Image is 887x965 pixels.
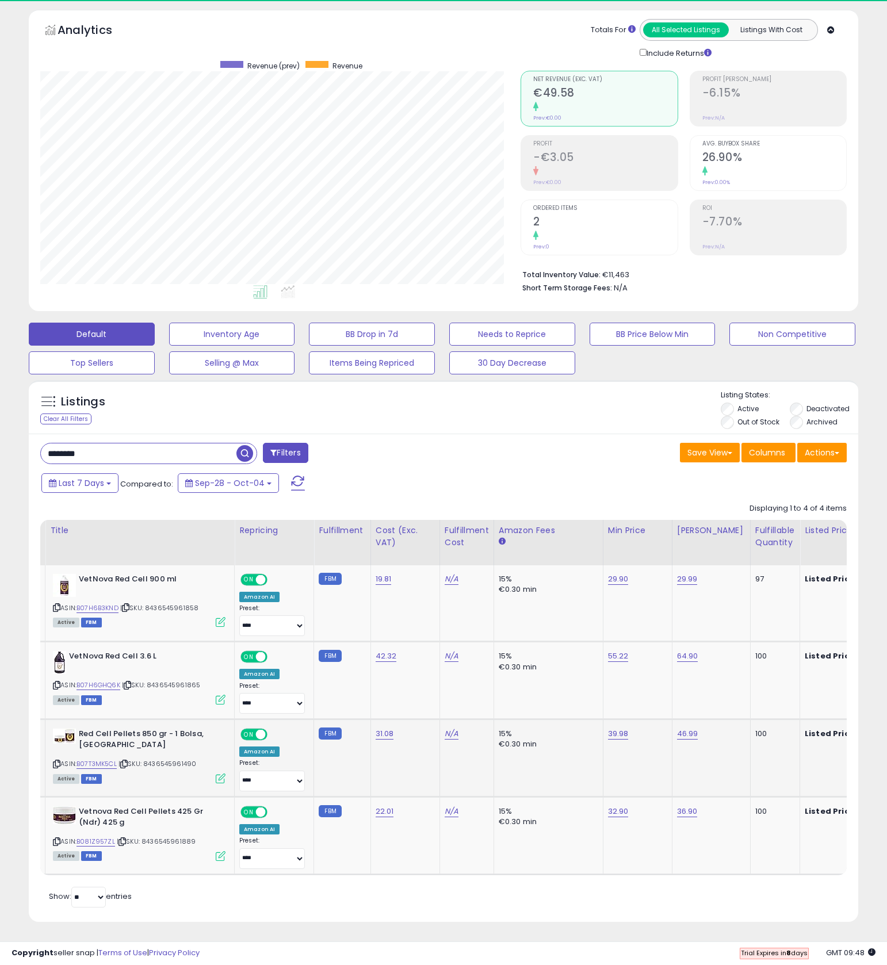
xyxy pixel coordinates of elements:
[677,728,698,740] a: 46.99
[499,537,506,547] small: Amazon Fees.
[614,282,628,293] span: N/A
[591,25,636,36] div: Totals For
[702,86,846,102] h2: -6.15%
[755,806,791,817] div: 100
[786,948,791,958] b: 8
[806,404,850,413] label: Deactivated
[239,592,280,602] div: Amazon AI
[81,774,102,784] span: FBM
[677,524,745,537] div: [PERSON_NAME]
[239,746,280,757] div: Amazon AI
[677,806,698,817] a: 36.90
[247,61,300,71] span: Revenue (prev)
[81,851,102,861] span: FBM
[53,729,225,782] div: ASIN:
[120,603,198,612] span: | SKU: 8436545961858
[499,729,594,739] div: 15%
[499,806,594,817] div: 15%
[702,243,725,250] small: Prev: N/A
[81,618,102,627] span: FBM
[319,805,341,817] small: FBM
[122,680,200,690] span: | SKU: 8436545961865
[729,323,855,346] button: Non Competitive
[53,574,76,597] img: 31ugQ6sOEpL._SL40_.jpg
[741,948,808,958] span: Trial Expires in days
[608,524,667,537] div: Min Price
[737,404,759,413] label: Active
[755,524,795,549] div: Fulfillable Quantity
[702,76,846,83] span: Profit [PERSON_NAME]
[608,650,629,662] a: 55.22
[376,806,394,817] a: 22.01
[376,524,435,549] div: Cost (Exc. VAT)
[728,22,814,37] button: Listings With Cost
[53,651,225,703] div: ASIN:
[445,650,458,662] a: N/A
[53,851,79,861] span: All listings currently available for purchase on Amazon
[376,573,392,585] a: 19.81
[169,323,295,346] button: Inventory Age
[499,817,594,827] div: €0.30 min
[79,574,219,588] b: VetNova Red Cell 900 ml
[49,891,132,902] span: Show: entries
[239,604,305,637] div: Preset:
[750,503,847,514] div: Displaying 1 to 4 of 4 items
[263,443,308,463] button: Filters
[499,584,594,595] div: €0.30 min
[242,807,256,817] span: ON
[376,728,394,740] a: 31.08
[77,837,115,847] a: B081Z957ZL
[445,524,489,549] div: Fulfillment Cost
[53,806,76,824] img: 41RT8AXeAVL._SL40_.jpg
[533,215,677,231] h2: 2
[120,478,173,489] span: Compared to:
[266,575,284,584] span: OFF
[117,837,196,846] span: | SKU: 8436545961889
[737,417,779,427] label: Out of Stock
[702,151,846,166] h2: 26.90%
[98,947,147,958] a: Terms of Use
[806,417,838,427] label: Archived
[797,443,847,462] button: Actions
[77,759,117,769] a: B07T3MK5CL
[749,447,785,458] span: Columns
[755,574,791,584] div: 97
[533,179,561,186] small: Prev: €0.00
[533,76,677,83] span: Net Revenue (Exc. VAT)
[12,948,200,959] div: seller snap | |
[266,730,284,740] span: OFF
[118,759,196,768] span: | SKU: 8436545961490
[41,473,118,493] button: Last 7 Days
[522,283,612,293] b: Short Term Storage Fees:
[445,573,458,585] a: N/A
[77,603,118,613] a: B07H6B3KND
[239,824,280,834] div: Amazon AI
[53,618,79,627] span: All listings currently available for purchase on Amazon
[445,728,458,740] a: N/A
[53,574,225,626] div: ASIN:
[319,650,341,662] small: FBM
[533,86,677,102] h2: €49.58
[702,179,730,186] small: Prev: 0.00%
[149,947,200,958] a: Privacy Policy
[239,837,305,869] div: Preset:
[499,574,594,584] div: 15%
[169,351,295,374] button: Selling @ Max
[805,650,857,661] b: Listed Price:
[242,652,256,662] span: ON
[61,394,105,410] h5: Listings
[499,651,594,661] div: 15%
[631,47,726,59] div: Include Returns
[53,774,79,784] span: All listings currently available for purchase on Amazon
[319,573,341,585] small: FBM
[239,524,309,537] div: Repricing
[77,680,120,690] a: B07H6GHQ6K
[319,727,341,740] small: FBM
[608,573,629,585] a: 29.90
[702,114,725,121] small: Prev: N/A
[680,443,740,462] button: Save View
[449,351,575,374] button: 30 Day Decrease
[702,141,846,147] span: Avg. Buybox Share
[53,806,225,860] div: ASIN:
[319,524,365,537] div: Fulfillment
